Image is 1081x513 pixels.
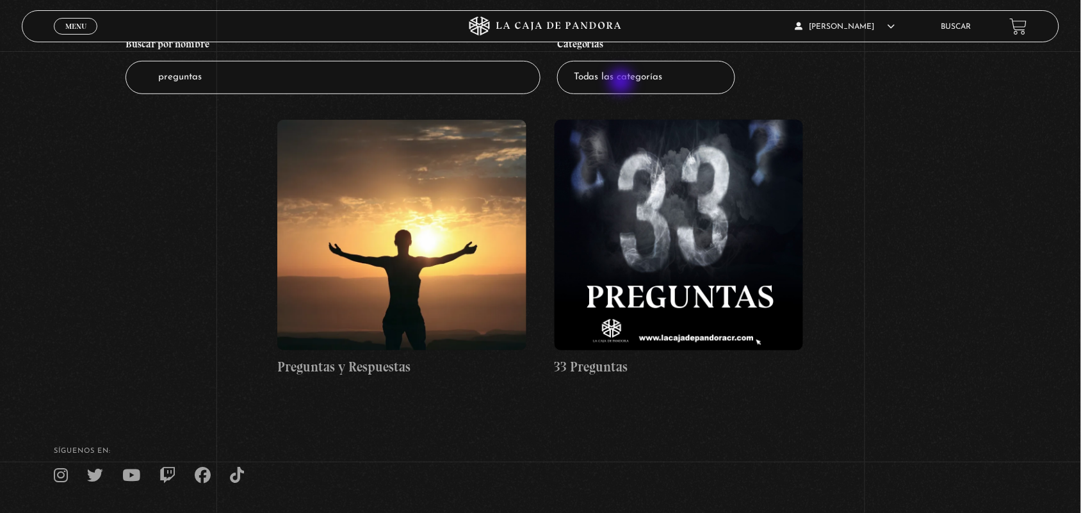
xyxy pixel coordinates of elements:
[277,120,526,377] a: Preguntas y Respuestas
[555,120,804,377] a: 33 Preguntas
[61,33,91,42] span: Cerrar
[126,31,540,61] h4: Buscar por nombre
[277,357,526,377] h4: Preguntas y Respuestas
[555,357,804,377] h4: 33 Preguntas
[65,22,86,30] span: Menu
[941,23,971,31] a: Buscar
[795,23,895,31] span: [PERSON_NAME]
[1010,18,1027,35] a: View your shopping cart
[557,31,735,61] h4: Categorías
[54,448,1027,455] h4: SÍguenos en:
